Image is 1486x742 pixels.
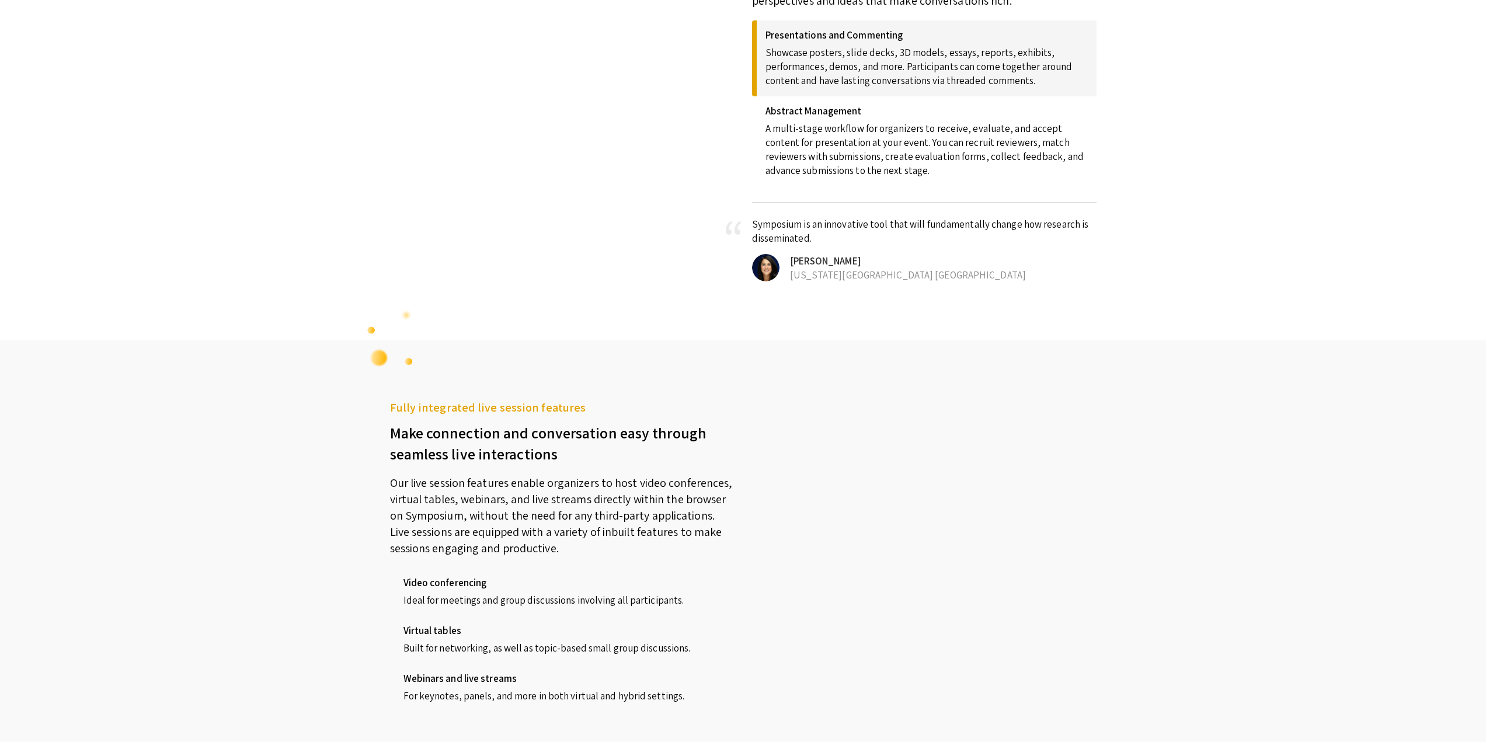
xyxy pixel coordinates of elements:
p: For keynotes, panels, and more in both virtual and hybrid settings. [403,684,726,703]
p: Our live session features enable organizers to host video conferences, virtual tables, webinars, ... [390,464,735,556]
h4: Video conferencing [403,577,726,588]
p: [US_STATE][GEOGRAPHIC_DATA] [GEOGRAPHIC_DATA] [781,268,1097,282]
p: Symposium is an innovative tool that will fundamentally change how research is disseminated. [752,217,1097,245]
h4: Presentations and Commenting [765,29,1088,41]
p: Built for networking, as well as topic-based small group discussions. [403,636,726,655]
h4: Webinars and live streams [403,673,726,684]
h4: Abstract Management [765,105,1088,117]
h5: Fully integrated live session features [390,399,735,416]
p: Ideal for meetings and group discussions involving all participants. [403,588,726,607]
h3: Make connection and conversation easy through seamless live interactions [390,416,735,464]
p: Showcase posters, slide decks, 3D models, essays, reports, exhibits, performances, demos, and mor... [765,41,1088,88]
p: A multi-stage workflow for organizers to receive, evaluate, and accept content for presentation a... [765,117,1088,177]
img: img [752,254,779,281]
img: set-1.png [367,305,413,367]
h4: Virtual tables [403,625,726,636]
h4: [PERSON_NAME] [781,254,1097,268]
iframe: Chat [9,689,50,733]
